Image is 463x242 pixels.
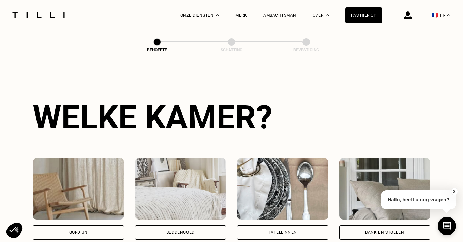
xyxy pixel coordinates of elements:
a: Merk [235,13,247,18]
button: X [451,188,458,195]
font: Schatting [221,48,242,52]
img: Tilli retoucheert uw beddengoed [135,158,226,220]
font: Welke kamer? [33,98,272,136]
img: Keuzemenu [216,14,219,16]
a: Ambachtsman [263,13,296,18]
font: 🇫🇷 [432,12,438,18]
font: Onze diensten [180,13,214,18]
font: Bevestiging [293,48,319,52]
font: Tafellinnen [268,230,297,235]
font: Pas hier op [351,13,377,18]
img: Over het dropdownmenu [326,14,329,16]
img: verbindingspictogram [404,11,412,19]
img: Tilli retoucheert uw bank en stoelen [339,158,431,220]
font: X [453,189,456,194]
font: Hallo, heeft u nog vragen? [388,197,449,202]
font: Gordijn [69,230,88,235]
font: FR [440,13,445,18]
font: Over [313,13,324,18]
font: Beddengoed [166,230,195,235]
img: Tilli Dressmaking Service-logo [10,12,67,18]
img: Tilli retoucheert uw tafellinnen [237,158,328,220]
font: Behoefte [147,48,167,52]
a: Pas hier op [345,7,382,23]
img: Tilli retoucheert je gordijn [33,158,124,220]
img: vervolgkeuzemenu [447,14,450,16]
font: Bank en stoelen [365,230,404,235]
